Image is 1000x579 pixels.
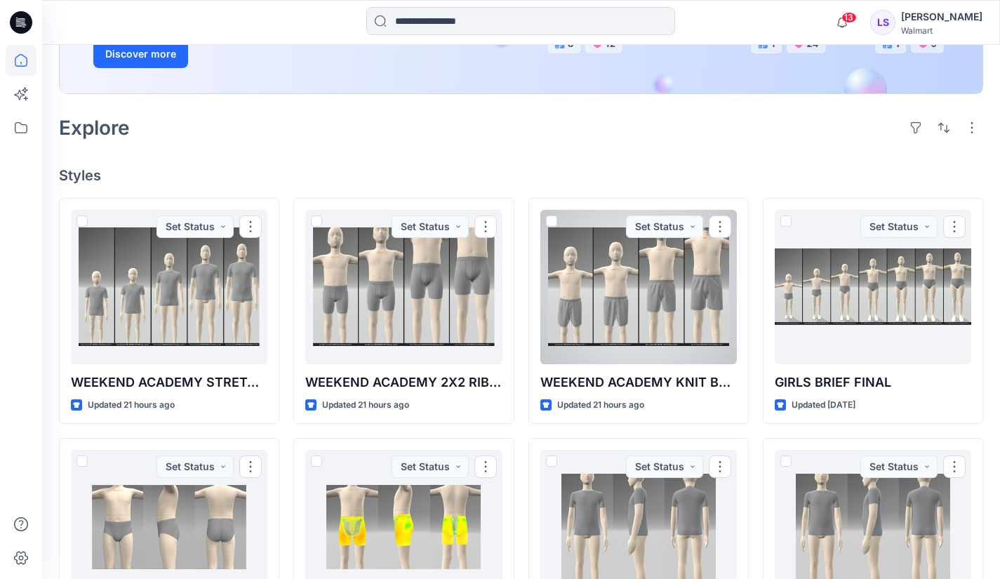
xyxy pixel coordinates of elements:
[305,210,502,364] a: WEEKEND ACADEMY 2X2 RIB BOXER BRIEF
[775,373,971,392] p: GIRLS BRIEF FINAL
[59,117,130,139] h2: Explore
[540,210,737,364] a: WEEKEND ACADEMY KNIT BOXER
[792,398,855,413] p: Updated [DATE]
[93,40,409,68] a: Discover more
[88,398,175,413] p: Updated 21 hours ago
[322,398,409,413] p: Updated 21 hours ago
[775,210,971,364] a: GIRLS BRIEF FINAL
[540,373,737,392] p: WEEKEND ACADEMY KNIT BOXER
[305,373,502,392] p: WEEKEND ACADEMY 2X2 RIB BOXER BRIEF
[59,167,983,184] h4: Styles
[71,210,267,364] a: WEEKEND ACADEMY STRETCH CREWNECK TEE
[901,25,982,36] div: Walmart
[870,10,895,35] div: LS
[841,12,857,23] span: 13
[93,40,188,68] button: Discover more
[901,8,982,25] div: [PERSON_NAME]
[557,398,644,413] p: Updated 21 hours ago
[71,373,267,392] p: WEEKEND ACADEMY STRETCH CREWNECK TEE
